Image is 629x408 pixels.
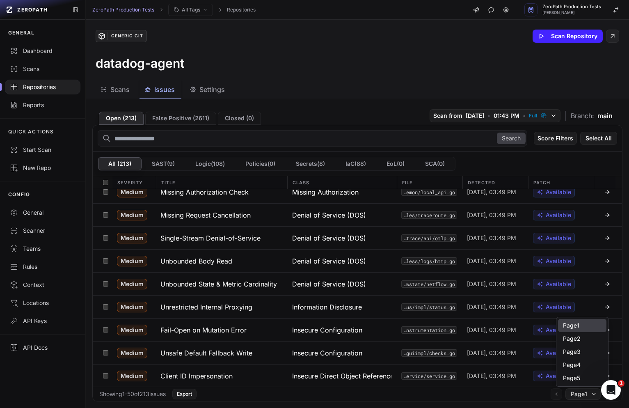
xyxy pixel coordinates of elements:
[93,203,622,226] div: Medium Missing Request Cancellation Denial of Service (DOS) cmd/system-probe/modules/traceroute.g...
[92,7,154,13] a: ZeroPath Production Tests
[401,234,457,242] code: pkg/trace/api/otlp.go
[467,303,516,311] span: [DATE], 03:49 PM
[401,303,457,311] button: comp/otelcol/status/impl/status.go
[10,101,75,109] div: Reports
[217,7,223,13] svg: chevron right,
[98,157,142,170] button: All (213)
[415,157,455,170] button: SCA(0)
[17,7,48,13] span: ZEROPATH
[3,3,66,16] a: ZEROPATH
[546,234,571,242] span: Available
[580,132,617,145] button: Select All
[292,302,362,312] span: Information Disclosure
[93,272,622,295] div: Medium Unbounded State & Metric Cardinality Denial of Service (DOS) comp/netflow/goflowlib/netflo...
[528,176,594,189] div: Patch
[10,209,75,217] div: General
[182,7,200,13] span: All Tags
[494,112,519,120] span: 01:43 PM
[10,65,75,73] div: Scans
[467,188,516,196] span: [DATE], 03:49 PM
[546,211,571,219] span: Available
[160,279,277,289] h3: Unbounded State & Metric Cardinality
[487,112,490,120] span: •
[497,133,526,144] button: Search
[93,295,622,318] div: Medium Unrestricted Internal Proxying Information Disclosure comp/otelcol/status/impl/status.go [...
[185,157,235,170] button: Logic(108)
[199,85,225,94] span: Settings
[112,176,156,189] div: Severity
[156,176,287,189] div: Title
[93,226,622,249] div: Medium Single-Stream Denial-of-Service Denial of Service (DOS) pkg/trace/api/otlp.go [DATE], 03:4...
[117,325,147,335] span: Medium
[117,371,147,381] span: Medium
[117,233,147,243] span: Medium
[556,317,608,387] div: Page1
[401,257,457,265] button: pkg/serverless/logs/http.go
[160,187,249,197] h3: Missing Authorization Check
[462,176,528,189] div: Detected
[546,372,571,380] span: Available
[467,326,516,334] span: [DATE], 03:49 PM
[571,111,594,121] span: Branch:
[565,388,601,400] button: Page1
[160,256,232,266] h3: Unbounded Body Read
[156,250,287,272] button: Unbounded Body Read
[467,234,516,242] span: [DATE], 03:49 PM
[401,349,457,357] button: comp/core/gui/guiimpl/checks.go
[433,112,462,120] span: Scan from
[601,380,621,400] iframe: Intercom live chat
[467,280,516,288] span: [DATE], 03:49 PM
[292,233,366,243] span: Denial of Service (DOS)
[99,390,166,398] div: Showing 1 - 50 of 213 issues
[110,85,130,94] span: Scans
[160,302,252,312] h3: Unrestricted Internal Proxying
[546,257,571,265] span: Available
[401,372,457,380] button: pkg/config/remote/service/service.go
[117,187,147,197] span: Medium
[529,112,537,119] span: Full
[160,210,251,220] h3: Missing Request Cancellation
[117,302,147,312] span: Medium
[401,188,457,196] button: pkg/fleet/daemon/local_api.go
[401,326,457,334] button: pkg/clusteragent/admission/mutate/cwsinstrumentation/cws_instrumentation.go
[287,176,397,189] div: Class
[172,389,197,399] button: Export
[10,146,75,154] div: Start Scan
[108,32,146,40] div: Generic Git
[160,348,252,358] h3: Unsafe Default Fallback Write
[96,56,185,71] h3: datadog-agent
[10,83,75,91] div: Repositories
[93,318,622,341] div: Medium Fail-Open on Mutation Error Insecure Configuration pkg/clusteragent/admission/mutate/cwsin...
[117,279,147,289] span: Medium
[8,30,34,36] p: GENERAL
[156,227,287,249] button: Single-Stream Denial-of-Service
[546,349,571,357] span: Available
[117,256,147,266] span: Medium
[546,303,571,311] span: Available
[401,211,457,219] button: cmd/system-probe/modules/traceroute.go
[466,112,484,120] span: [DATE]
[10,47,75,55] div: Dashboard
[10,263,75,271] div: Rules
[401,280,457,288] button: comp/netflow/goflowlib/netflowstate/netflow.go
[376,157,415,170] button: EoL(0)
[154,85,175,94] span: Issues
[93,249,622,272] div: Medium Unbounded Body Read Denial of Service (DOS) pkg/serverless/logs/http.go [DATE], 03:49 PM A...
[160,325,247,335] h3: Fail-Open on Mutation Error
[160,371,233,381] h3: Client ID Impersonation
[10,317,75,325] div: API Keys
[156,342,287,364] button: Unsafe Default Fallback Write
[117,348,147,358] span: Medium
[10,299,75,307] div: Locations
[156,364,287,387] button: Client ID Impersonation
[93,341,622,364] div: Medium Unsafe Default Fallback Write Insecure Configuration comp/core/gui/guiimpl/checks.go [DATE...
[397,176,462,189] div: File
[546,326,571,334] span: Available
[546,280,571,288] span: Available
